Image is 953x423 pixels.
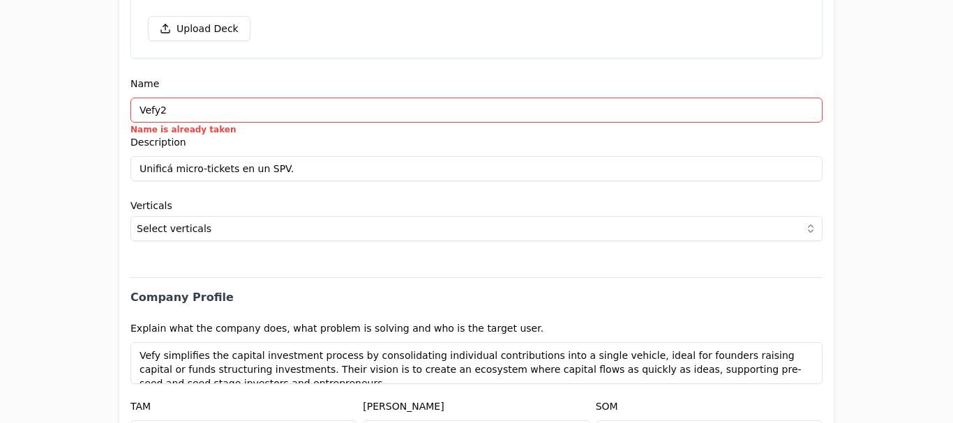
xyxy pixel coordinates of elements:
button: Upload Deck [148,16,250,41]
input: Enter the name [130,98,823,123]
label: Description [130,137,186,148]
label: SOM [596,401,618,412]
label: Explain what the company does, what problem is solving and who is the target user. [130,323,543,334]
h2: Company Profile [130,277,823,306]
label: TAM [130,401,151,412]
label: Verticals [130,201,823,210]
p: Name is already taken [130,124,237,135]
label: Name [130,78,159,89]
input: Enter the description [130,156,823,181]
label: [PERSON_NAME] [363,401,444,412]
span: Select verticals [137,222,211,236]
textarea: Vefy simplifies the capital investment process by consolidating individual contributions into a s... [130,342,823,384]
